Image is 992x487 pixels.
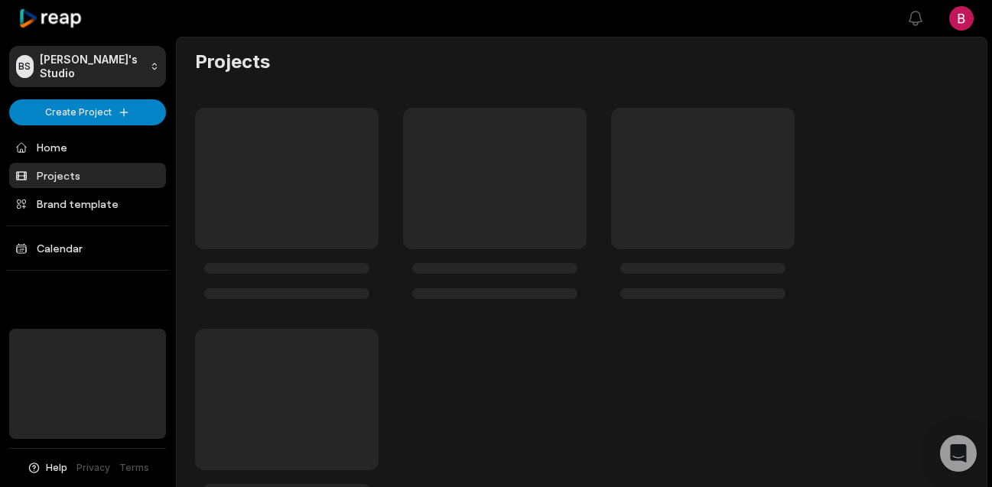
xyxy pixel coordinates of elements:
[9,99,166,125] button: Create Project
[40,53,144,80] p: [PERSON_NAME]'s Studio
[9,163,166,188] a: Projects
[76,461,110,475] a: Privacy
[940,435,977,472] div: Open Intercom Messenger
[46,461,67,475] span: Help
[9,135,166,160] a: Home
[119,461,149,475] a: Terms
[195,50,270,74] h2: Projects
[9,235,166,261] a: Calendar
[9,191,166,216] a: Brand template
[16,55,34,78] div: BS
[27,461,67,475] button: Help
